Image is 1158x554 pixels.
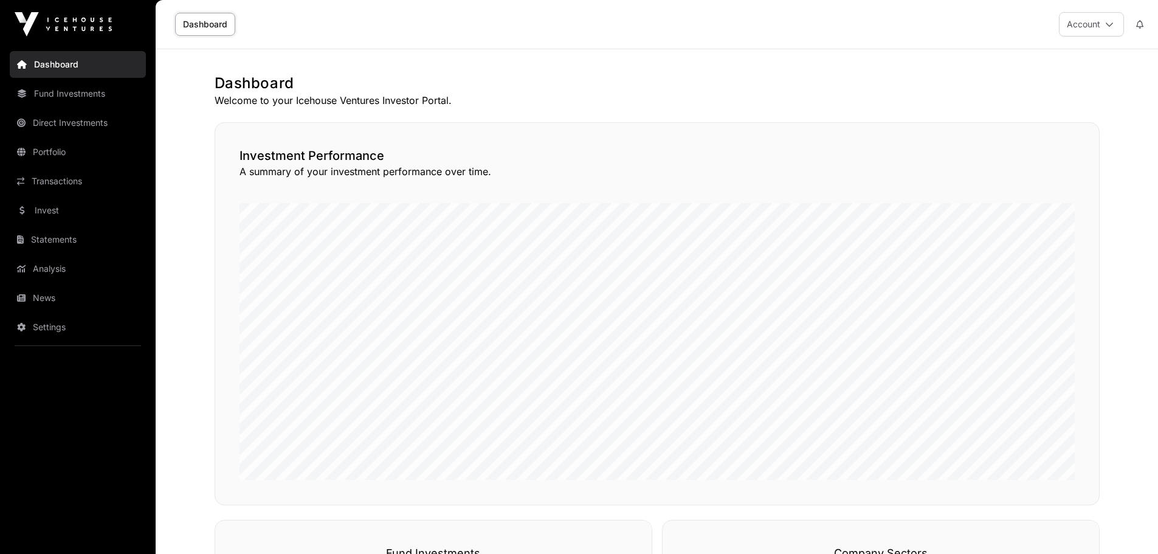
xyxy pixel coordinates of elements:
p: Welcome to your Icehouse Ventures Investor Portal. [215,93,1100,108]
a: News [10,285,146,311]
a: Statements [10,226,146,253]
a: Analysis [10,255,146,282]
img: Icehouse Ventures Logo [15,12,112,36]
a: Direct Investments [10,109,146,136]
p: A summary of your investment performance over time. [240,164,1075,179]
a: Dashboard [175,13,235,36]
h1: Dashboard [215,74,1100,93]
a: Settings [10,314,146,341]
a: Transactions [10,168,146,195]
button: Account [1059,12,1124,36]
a: Portfolio [10,139,146,165]
a: Invest [10,197,146,224]
a: Fund Investments [10,80,146,107]
a: Dashboard [10,51,146,78]
h2: Investment Performance [240,147,1075,164]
